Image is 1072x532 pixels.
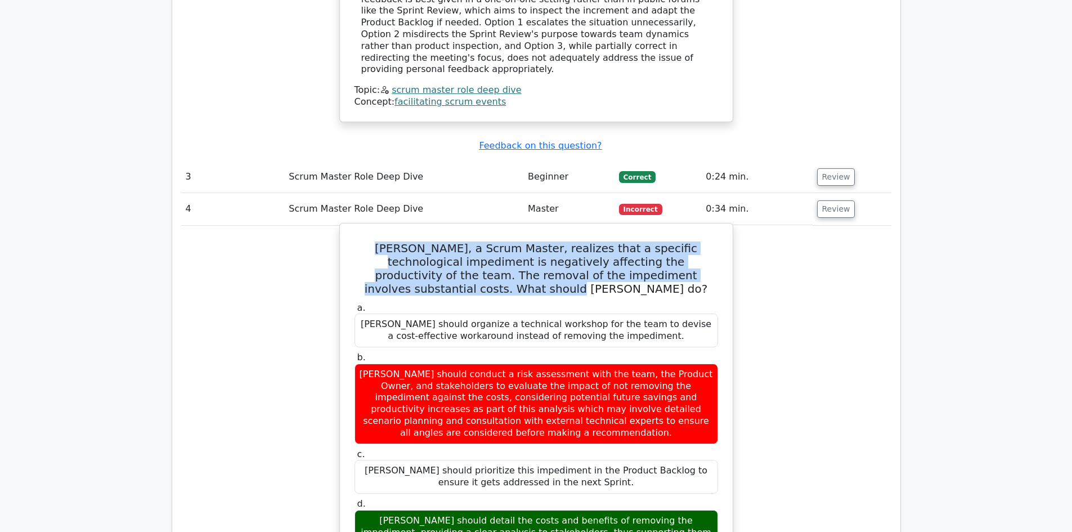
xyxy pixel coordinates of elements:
div: [PERSON_NAME] should conduct a risk assessment with the team, the Product Owner, and stakeholders... [355,364,718,444]
td: 0:24 min. [701,161,812,193]
h5: [PERSON_NAME], a Scrum Master, realizes that a specific technological impediment is negatively af... [353,242,719,296]
a: Feedback on this question? [479,140,602,151]
button: Review [817,200,855,218]
span: Incorrect [619,204,662,215]
a: scrum master role deep dive [392,84,521,95]
a: facilitating scrum events [394,96,506,107]
div: Topic: [355,84,718,96]
td: Master [523,193,615,225]
span: Correct [619,171,656,182]
div: Concept: [355,96,718,108]
td: 0:34 min. [701,193,812,225]
td: 4 [181,193,285,225]
span: c. [357,449,365,459]
td: Scrum Master Role Deep Dive [284,161,523,193]
div: [PERSON_NAME] should prioritize this impediment in the Product Backlog to ensure it gets addresse... [355,460,718,494]
td: 3 [181,161,285,193]
td: Beginner [523,161,615,193]
div: [PERSON_NAME] should organize a technical workshop for the team to devise a cost-effective workar... [355,314,718,347]
span: a. [357,302,366,313]
span: b. [357,352,366,363]
span: d. [357,498,366,509]
button: Review [817,168,855,186]
td: Scrum Master Role Deep Dive [284,193,523,225]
